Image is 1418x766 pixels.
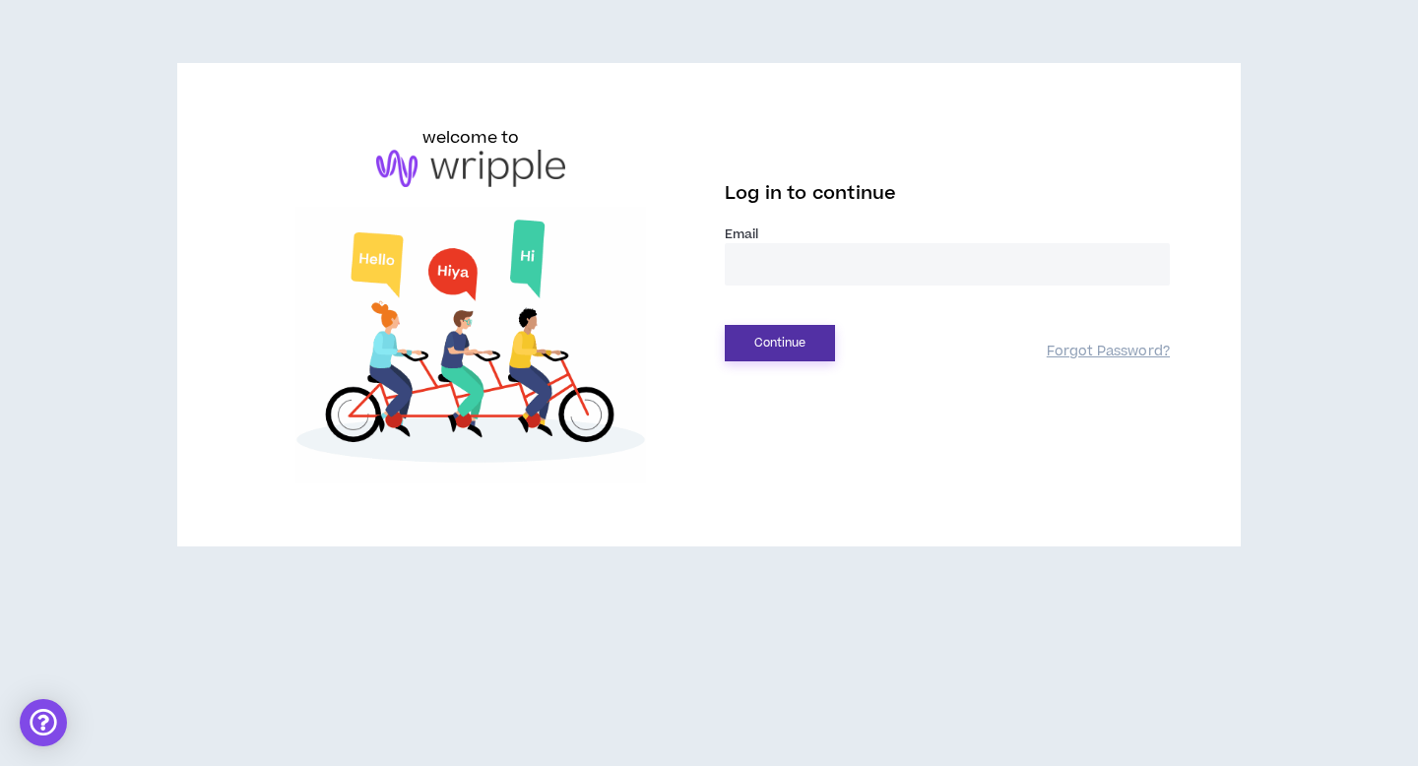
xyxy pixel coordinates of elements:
[248,207,693,484] img: Welcome to Wripple
[725,325,835,361] button: Continue
[20,699,67,746] div: Open Intercom Messenger
[422,126,520,150] h6: welcome to
[725,181,896,206] span: Log in to continue
[725,225,1170,243] label: Email
[376,150,565,187] img: logo-brand.png
[1047,343,1170,361] a: Forgot Password?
